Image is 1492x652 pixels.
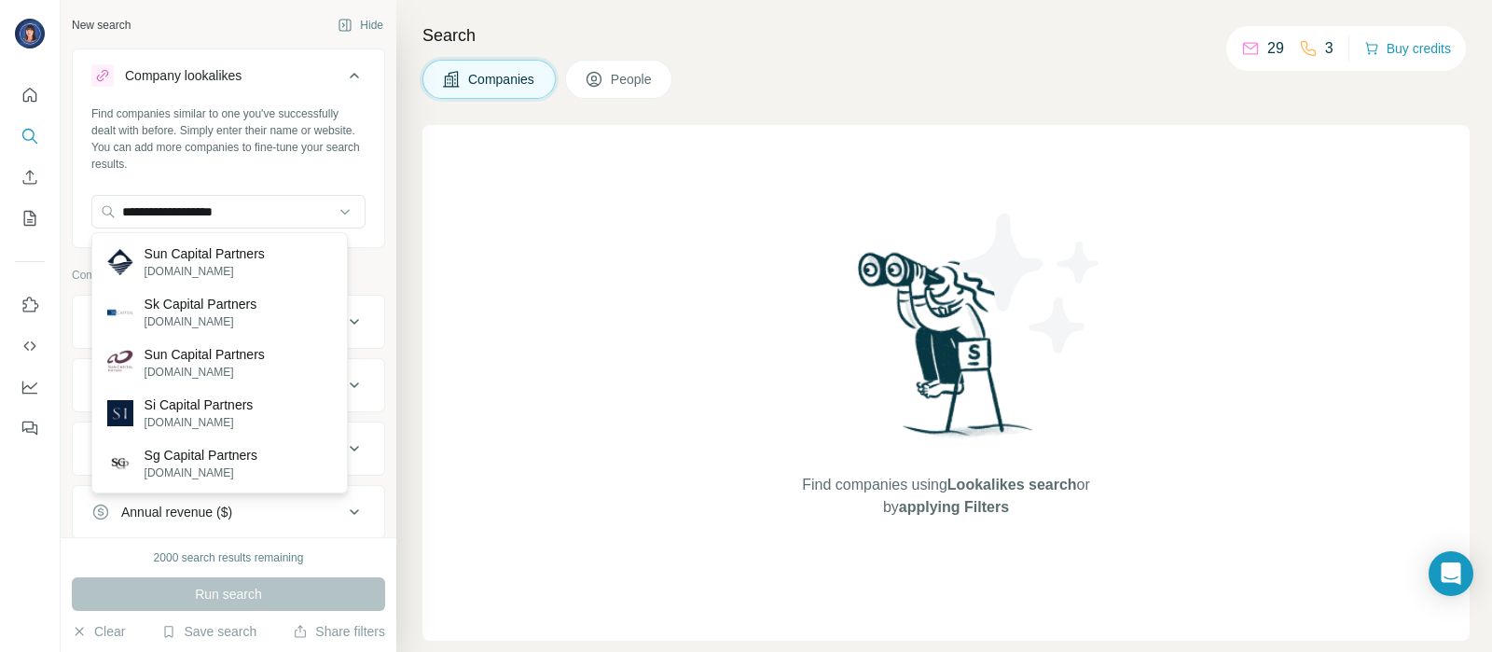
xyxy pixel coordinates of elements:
button: Share filters [293,622,385,641]
button: HQ location [73,426,384,471]
div: Find companies similar to one you've successfully dealt with before. Simply enter their name or w... [91,105,366,173]
h4: Search [422,22,1470,49]
button: Save search [161,622,256,641]
div: Open Intercom Messenger [1429,551,1473,596]
span: People [611,70,654,89]
button: Use Surfe on LinkedIn [15,288,45,322]
p: Company information [72,267,385,284]
button: Search [15,119,45,153]
p: [DOMAIN_NAME] [145,364,265,381]
p: Sun Capital Partners [145,244,265,263]
p: Sk Capital Partners [145,295,257,313]
img: Surfe Illustration - Stars [946,200,1114,368]
p: 29 [1267,37,1284,60]
p: Si Capital Partners [145,395,254,414]
button: Quick start [15,78,45,112]
button: Feedback [15,411,45,445]
div: New search [72,17,131,34]
span: Lookalikes search [947,477,1077,492]
img: Avatar [15,19,45,49]
button: Dashboard [15,370,45,404]
button: Buy credits [1364,35,1451,62]
span: Find companies using or by [796,474,1095,519]
button: Enrich CSV [15,160,45,194]
img: Sun Capital Partners [107,350,133,376]
div: Annual revenue ($) [121,503,232,521]
button: Hide [325,11,396,39]
div: Company lookalikes [125,66,242,85]
button: Company lookalikes [73,53,384,105]
img: Sun Capital Partners [107,249,133,275]
p: [DOMAIN_NAME] [145,313,257,330]
button: Use Surfe API [15,329,45,363]
img: Surfe Illustration - Woman searching with binoculars [850,247,1043,455]
button: Company [73,299,384,344]
img: Si Capital Partners [107,400,133,426]
span: applying Filters [899,499,1009,515]
p: Sun Capital Partners [145,345,265,364]
div: 2000 search results remaining [154,549,304,566]
p: 3 [1325,37,1333,60]
button: My lists [15,201,45,235]
img: Sg Capital Partners [107,451,133,477]
p: [DOMAIN_NAME] [145,263,265,280]
button: Annual revenue ($) [73,490,384,534]
img: Sk Capital Partners [107,299,133,326]
p: Sg Capital Partners [145,446,257,465]
p: [DOMAIN_NAME] [145,414,254,431]
button: Clear [72,622,125,641]
span: Companies [468,70,536,89]
button: Industry [73,363,384,408]
p: [DOMAIN_NAME] [145,465,257,481]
